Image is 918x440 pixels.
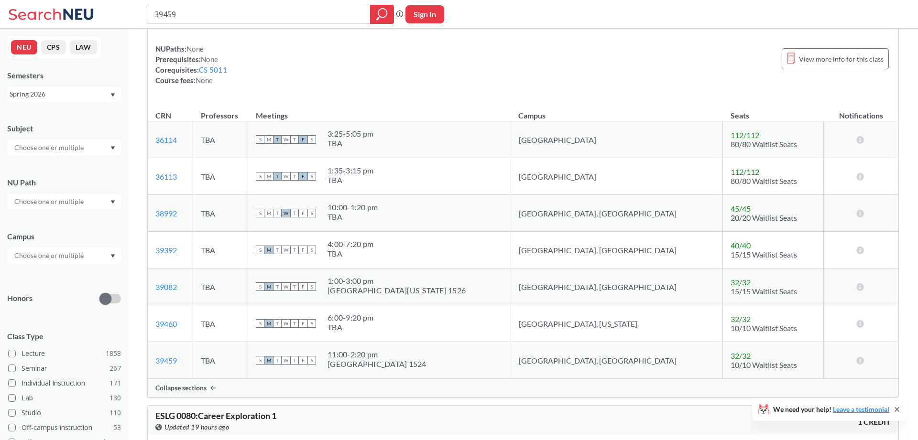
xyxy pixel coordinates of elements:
[196,76,213,85] span: None
[11,40,37,54] button: NEU
[248,101,511,121] th: Meetings
[290,282,299,291] span: T
[153,6,363,22] input: Class, professor, course number, "phrase"
[731,176,797,185] span: 80/80 Waitlist Seats
[282,282,290,291] span: W
[328,239,373,249] div: 4:00 - 7:20 pm
[290,209,299,217] span: T
[264,356,273,365] span: M
[110,200,115,204] svg: Dropdown arrow
[273,282,282,291] span: T
[290,172,299,181] span: T
[282,135,290,144] span: W
[299,172,307,181] span: F
[307,172,316,181] span: S
[307,135,316,144] span: S
[299,209,307,217] span: F
[193,101,248,121] th: Professors
[264,135,273,144] span: M
[155,356,177,365] a: 39459
[7,140,121,156] div: Dropdown arrow
[307,282,316,291] span: S
[110,254,115,258] svg: Dropdown arrow
[290,319,299,328] span: T
[328,139,373,148] div: TBA
[328,322,373,332] div: TBA
[193,232,248,268] td: TBA
[193,121,248,158] td: TBA
[328,313,373,322] div: 6:00 - 9:20 pm
[264,209,273,217] span: M
[7,331,121,342] span: Class Type
[511,232,723,268] td: [GEOGRAPHIC_DATA], [GEOGRAPHIC_DATA]
[256,135,264,144] span: S
[155,384,207,392] span: Collapse sections
[511,305,723,342] td: [GEOGRAPHIC_DATA], [US_STATE]
[155,246,177,255] a: 39392
[256,282,264,291] span: S
[511,101,723,121] th: Campus
[7,123,121,134] div: Subject
[328,212,378,222] div: TBA
[731,213,797,222] span: 20/20 Waitlist Seats
[264,246,273,254] span: M
[307,356,316,365] span: S
[282,319,290,328] span: W
[273,172,282,181] span: T
[201,55,218,64] span: None
[299,356,307,365] span: F
[731,351,751,360] span: 32 / 32
[8,377,121,389] label: Individual Instruction
[155,282,177,291] a: 39082
[109,408,121,418] span: 110
[328,249,373,258] div: TBA
[328,276,466,286] div: 1:00 - 3:00 pm
[405,5,444,23] button: Sign In
[155,43,227,86] div: NUPaths: Prerequisites: Corequisites: Course fees:
[8,392,121,404] label: Lab
[731,250,797,259] span: 15/15 Waitlist Seats
[8,362,121,375] label: Seminar
[264,172,273,181] span: M
[193,195,248,232] td: TBA
[7,247,121,264] div: Dropdown arrow
[7,86,121,102] div: Spring 2026Dropdown arrow
[10,250,90,261] input: Choose one or multiple
[328,359,426,369] div: [GEOGRAPHIC_DATA] 1524
[256,319,264,328] span: S
[148,379,898,397] div: Collapse sections
[731,241,751,250] span: 40 / 40
[155,319,177,328] a: 39460
[193,305,248,342] td: TBA
[731,323,797,333] span: 10/10 Waitlist Seats
[307,319,316,328] span: S
[511,342,723,379] td: [GEOGRAPHIC_DATA], [GEOGRAPHIC_DATA]
[41,40,66,54] button: CPS
[155,209,177,218] a: 38992
[511,121,723,158] td: [GEOGRAPHIC_DATA]
[833,405,889,413] a: Leave a testimonial
[256,246,264,254] span: S
[773,406,889,413] span: We need your help!
[10,89,109,99] div: Spring 2026
[273,246,282,254] span: T
[823,101,898,121] th: Notifications
[290,356,299,365] span: T
[193,158,248,195] td: TBA
[731,140,797,149] span: 80/80 Waitlist Seats
[299,319,307,328] span: F
[199,65,227,74] a: CS 5011
[10,196,90,207] input: Choose one or multiple
[731,287,797,296] span: 15/15 Waitlist Seats
[273,209,282,217] span: T
[731,314,751,323] span: 32 / 32
[70,40,97,54] button: LAW
[109,393,121,403] span: 130
[193,268,248,305] td: TBA
[299,135,307,144] span: F
[110,93,115,97] svg: Dropdown arrow
[155,410,276,421] span: ESLG 0080 : Career Exploration 1
[7,293,33,304] p: Honors
[273,319,282,328] span: T
[511,268,723,305] td: [GEOGRAPHIC_DATA], [GEOGRAPHIC_DATA]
